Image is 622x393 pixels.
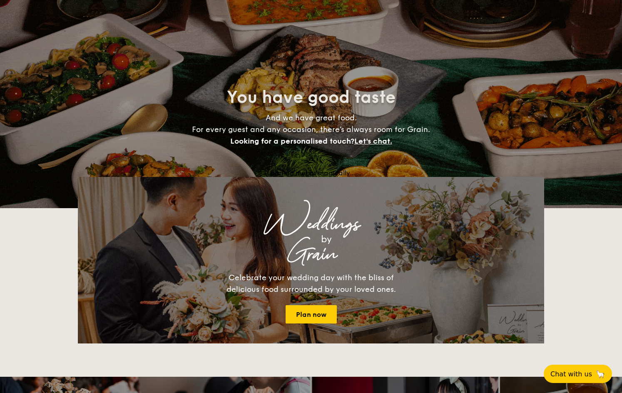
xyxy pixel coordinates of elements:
[354,137,392,146] span: Let's chat.
[286,305,337,323] a: Plan now
[151,217,471,232] div: Weddings
[595,369,605,379] span: 🦙
[78,169,544,177] div: Loading menus magically...
[151,247,471,262] div: Grain
[544,365,612,383] button: Chat with us🦙
[217,272,405,295] div: Celebrate your wedding day with the bliss of delicious food surrounded by your loved ones.
[182,232,471,247] div: by
[550,370,592,378] span: Chat with us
